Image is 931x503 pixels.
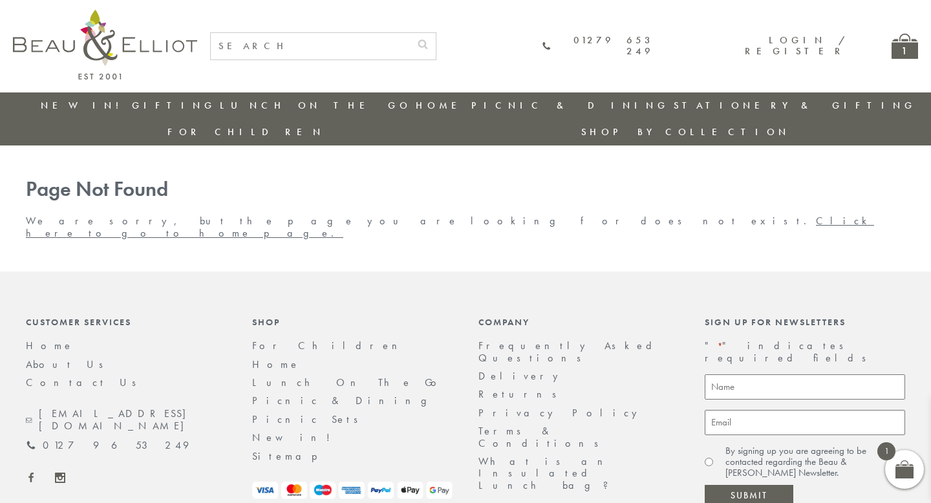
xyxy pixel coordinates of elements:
[471,99,669,112] a: Picnic & Dining
[725,445,905,479] label: By signing up you are agreeing to be contacted regarding the Beau & [PERSON_NAME] Newsletter.
[478,339,660,364] a: Frequently Asked Questions
[478,406,644,420] a: Privacy Policy
[478,387,565,401] a: Returns
[167,125,325,138] a: For Children
[26,376,145,389] a: Contact Us
[478,455,619,492] a: What is an Insulated Lunch bag?
[26,408,226,432] a: [EMAIL_ADDRESS][DOMAIN_NAME]
[132,99,216,112] a: Gifting
[745,34,846,58] a: Login / Register
[252,449,335,463] a: Sitemap
[705,340,905,364] p: " " indicates required fields
[26,339,74,352] a: Home
[252,482,453,499] img: payment-logos.png
[41,99,127,112] a: New in!
[705,317,905,327] div: Sign up for newsletters
[26,178,905,202] h1: Page Not Found
[26,317,226,327] div: Customer Services
[674,99,916,112] a: Stationery & Gifting
[416,99,467,112] a: Home
[252,394,440,407] a: Picnic & Dining
[581,125,790,138] a: Shop by collection
[252,358,300,371] a: Home
[211,33,410,59] input: SEARCH
[26,440,189,451] a: 01279 653 249
[478,424,607,449] a: Terms & Conditions
[705,410,905,435] input: Email
[252,412,367,426] a: Picnic Sets
[892,34,918,59] a: 1
[13,178,918,239] div: We are sorry, but the page you are looking for does not exist.
[705,374,905,400] input: Name
[252,431,339,444] a: New in!
[478,317,679,327] div: Company
[478,369,565,383] a: Delivery
[26,214,874,239] a: Click here to go to home page.
[26,358,112,371] a: About Us
[13,10,197,80] img: logo
[252,376,444,389] a: Lunch On The Go
[252,339,407,352] a: For Children
[252,317,453,327] div: Shop
[877,442,895,460] span: 1
[220,99,411,112] a: Lunch On The Go
[542,35,654,58] a: 01279 653 249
